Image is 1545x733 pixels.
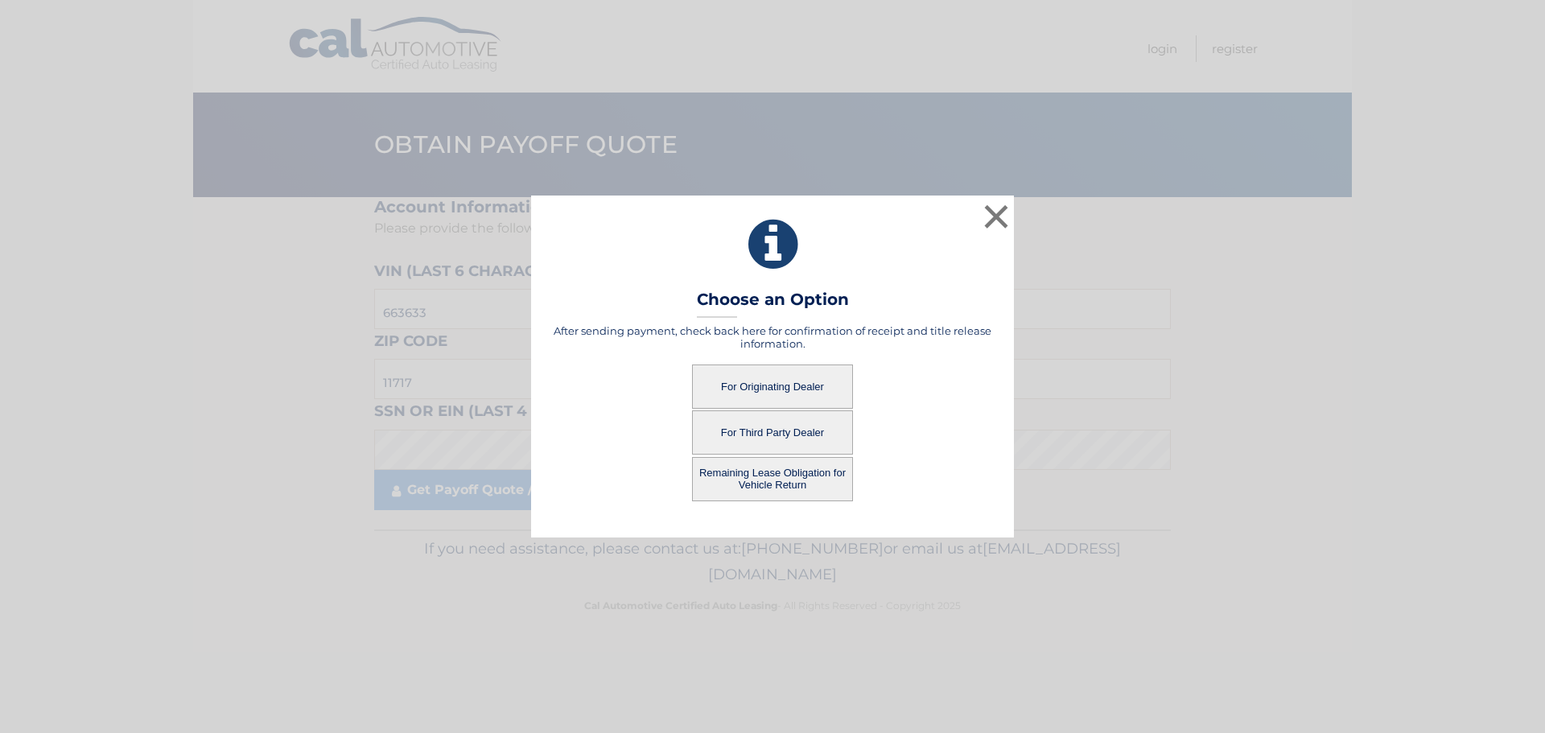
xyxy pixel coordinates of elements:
h5: After sending payment, check back here for confirmation of receipt and title release information. [551,324,994,350]
button: × [980,200,1012,233]
button: For Third Party Dealer [692,410,853,455]
button: Remaining Lease Obligation for Vehicle Return [692,457,853,501]
h3: Choose an Option [697,290,849,318]
button: For Originating Dealer [692,364,853,409]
